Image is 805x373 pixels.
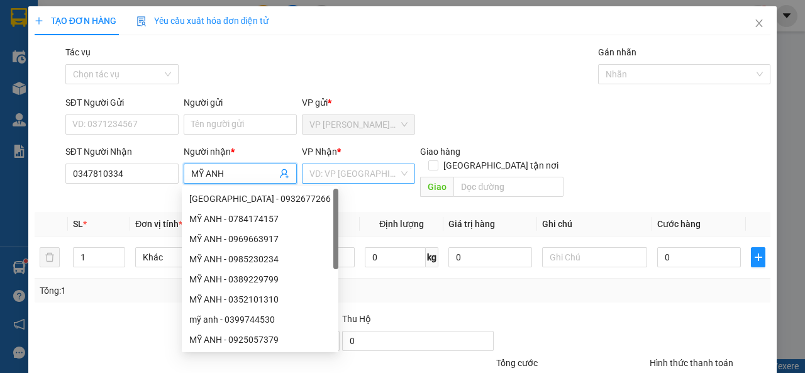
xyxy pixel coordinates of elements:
[65,47,91,57] label: Tác vụ
[136,16,269,26] span: Yêu cầu xuất hóa đơn điện tử
[279,169,289,179] span: user-add
[65,96,179,109] div: SĐT Người Gửi
[5,54,184,66] p: NHẬN:
[309,115,408,134] span: VP Trần Phú (Hàng)
[657,219,701,229] span: Cước hàng
[496,358,538,368] span: Tổng cước
[448,219,495,229] span: Giá trị hàng
[182,309,338,330] div: mỹ anh - 0399744530
[182,289,338,309] div: MỸ ANH - 0352101310
[189,333,331,347] div: MỸ ANH - 0925057379
[5,25,184,48] p: GỬI:
[189,212,331,226] div: MỸ ANH - 0784174157
[35,16,116,26] span: TẠO ĐƠN HÀNG
[182,269,338,289] div: MỸ ANH - 0389229799
[537,212,652,237] th: Ghi chú
[42,7,146,19] strong: BIÊN NHẬN GỬI HÀNG
[135,219,182,229] span: Đơn vị tính
[65,145,179,159] div: SĐT Người Nhận
[189,232,331,246] div: MỸ ANH - 0969663917
[143,248,233,267] span: Khác
[189,313,331,326] div: mỹ anh - 0399744530
[35,16,43,25] span: plus
[420,147,460,157] span: Giao hàng
[182,209,338,229] div: MỸ ANH - 0784174157
[741,6,777,42] button: Close
[302,147,337,157] span: VP Nhận
[40,247,60,267] button: delete
[598,47,636,57] label: Gán nhãn
[438,159,563,172] span: [GEOGRAPHIC_DATA] tận nơi
[40,284,312,298] div: Tổng: 1
[379,219,424,229] span: Định lượng
[184,145,297,159] div: Người nhận
[33,82,87,94] span: KO BAO HƯ
[182,229,338,249] div: MỸ ANH - 0969663917
[453,177,563,197] input: Dọc đường
[302,96,415,109] div: VP gửi
[751,247,765,267] button: plus
[189,252,331,266] div: MỸ ANH - 0985230234
[420,177,453,197] span: Giao
[189,192,331,206] div: [GEOGRAPHIC_DATA] - 0932677266
[5,25,117,48] span: VP [PERSON_NAME] ([GEOGRAPHIC_DATA]) -
[35,54,122,66] span: VP Trà Vinh (Hàng)
[136,16,147,26] img: icon
[189,272,331,286] div: MỸ ANH - 0389229799
[67,68,99,80] span: QUYÊN
[182,249,338,269] div: MỸ ANH - 0985230234
[542,247,647,267] input: Ghi Chú
[342,314,371,324] span: Thu Hộ
[189,292,331,306] div: MỸ ANH - 0352101310
[73,219,83,229] span: SL
[182,330,338,350] div: MỸ ANH - 0925057379
[754,18,764,28] span: close
[5,82,87,94] span: GIAO:
[448,247,532,267] input: 0
[182,189,338,209] div: MỸ ANH - 0932677266
[426,247,438,267] span: kg
[752,252,765,262] span: plus
[650,358,733,368] label: Hình thức thanh toán
[5,68,99,80] span: 0896636616 -
[184,96,297,109] div: Người gửi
